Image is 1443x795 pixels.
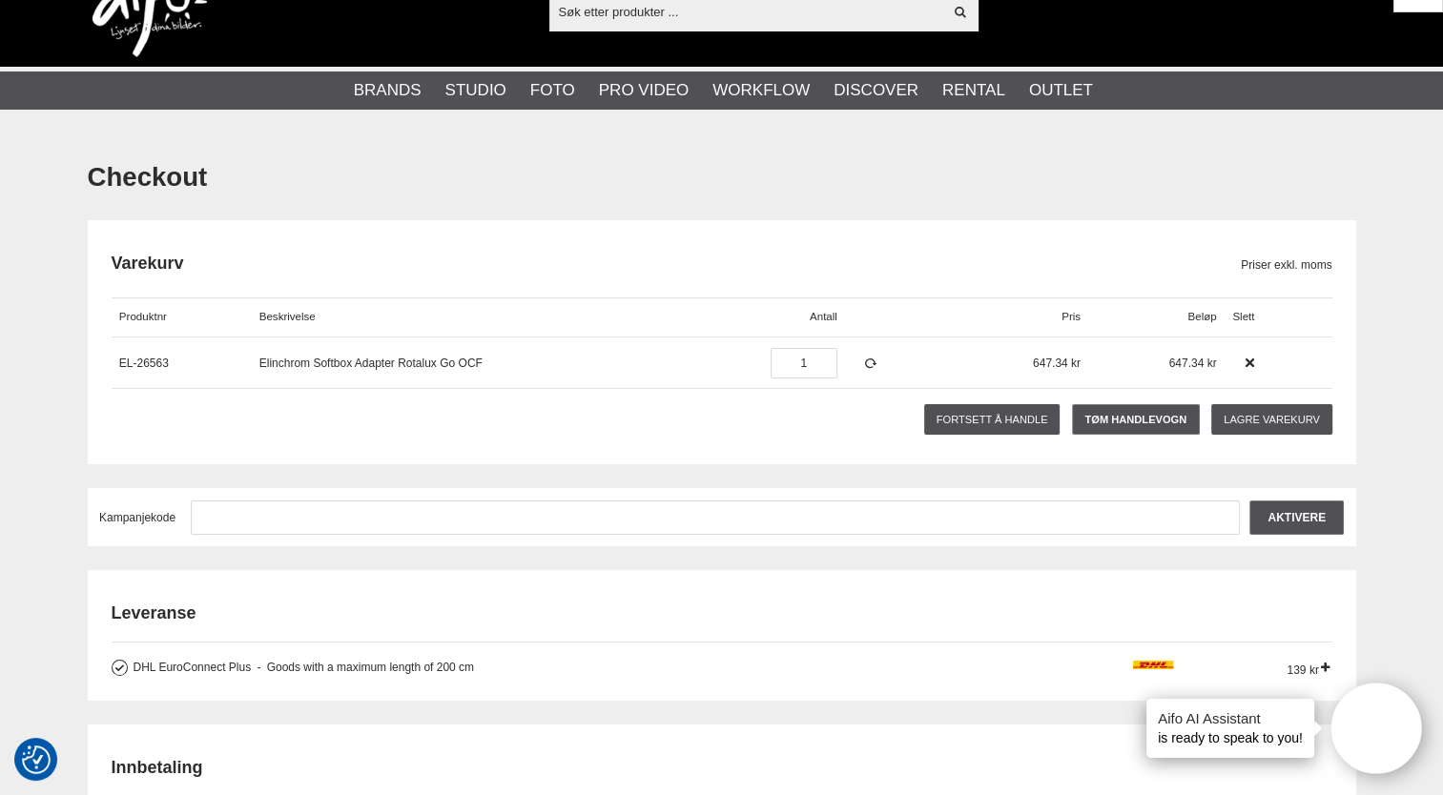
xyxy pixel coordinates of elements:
[99,511,175,524] span: Kampanjekode
[112,756,1332,780] h2: Innbetaling
[530,78,575,103] a: Foto
[1029,78,1093,103] a: Outlet
[1133,661,1228,669] img: icon_dhl.png
[1232,311,1254,322] span: Slett
[134,661,252,674] span: DHL EuroConnect Plus
[810,311,837,322] span: Antall
[942,78,1005,103] a: Rental
[1169,357,1205,370] span: 647.34
[834,78,918,103] a: Discover
[119,311,167,322] span: Produktnr
[445,78,506,103] a: Studio
[354,78,422,103] a: Brands
[88,159,1356,196] h1: Checkout
[1287,663,1318,677] span: 139
[1211,404,1331,435] a: Lagre varekurv
[22,745,51,774] img: Revisit consent button
[1158,708,1303,728] h4: Aifo AI Assistant
[1146,699,1314,758] div: is ready to speak to you!
[599,78,689,103] a: Pro Video
[1072,404,1200,435] a: Tøm handlevogn
[1249,500,1344,535] input: Aktivere
[119,357,169,370] a: EL-26563
[712,78,810,103] a: Workflow
[1187,311,1216,322] span: Beløp
[112,601,1332,625] h2: Leveranse
[22,743,51,777] button: Samtykkepreferanser
[924,404,1060,435] a: Fortsett å handle
[1241,256,1331,274] span: Priser exkl. moms
[259,357,483,370] a: Elinchrom Softbox Adapter Rotalux Go OCF
[259,311,316,322] span: Beskrivelse
[112,252,1242,275] h2: Varekurv
[257,661,474,674] span: Goods with a maximum length of 200 cm
[1033,357,1068,370] span: 647.34
[1062,311,1081,322] span: Pris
